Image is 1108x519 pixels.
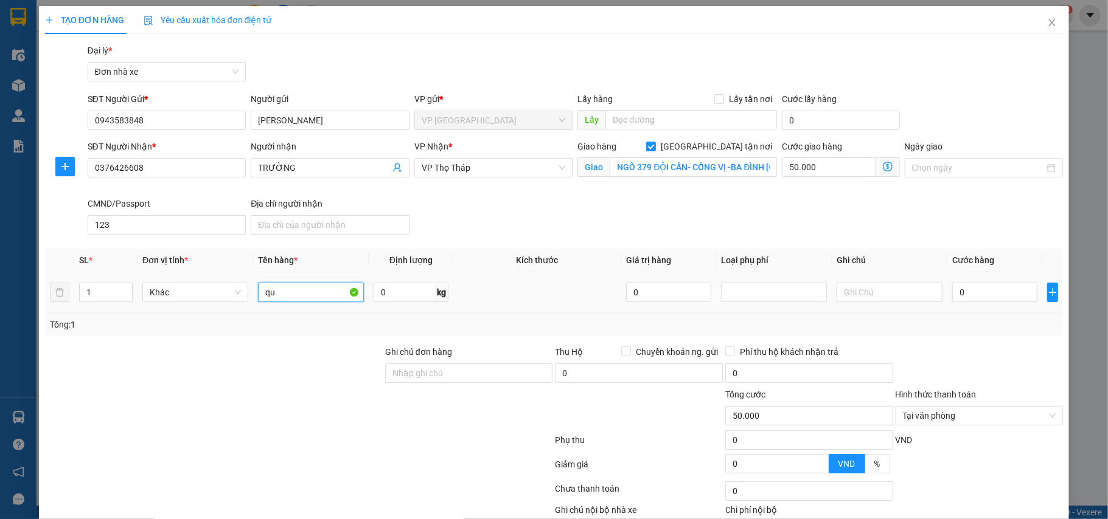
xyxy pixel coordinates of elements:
[656,140,777,153] span: [GEOGRAPHIC_DATA] tận nơi
[55,157,75,176] button: plus
[896,435,913,445] span: VND
[144,15,272,25] span: Yêu cầu xuất hóa đơn điện tử
[251,215,409,235] input: Địa chỉ của người nhận
[735,345,843,359] span: Phí thu hộ khách nhận trả
[385,347,452,357] label: Ghi chú đơn hàng
[631,345,723,359] span: Chuyển khoản ng. gửi
[95,63,239,81] span: Đơn nhà xe
[88,197,246,210] div: CMND/Passport
[50,283,69,302] button: delete
[56,162,74,171] span: plus
[905,142,943,151] label: Ngày giao
[782,111,899,130] input: Cước lấy hàng
[555,347,583,357] span: Thu Hộ
[554,482,724,503] div: Chưa thanh toán
[577,142,616,151] span: Giao hàng
[952,255,994,265] span: Cước hàng
[554,433,724,455] div: Phụ thu
[605,110,777,129] input: Dọc đường
[554,458,724,479] div: Giảm giá
[422,159,566,177] span: VP Thọ Tháp
[251,92,409,106] div: Người gửi
[50,318,428,331] div: Tổng: 1
[422,111,566,129] span: VP Nam Định
[389,255,433,265] span: Định lượng
[251,140,409,153] div: Người nhận
[903,407,1056,425] span: Tại văn phòng
[88,92,246,106] div: SĐT Người Gửi
[45,16,54,24] span: plus
[79,255,89,265] span: SL
[144,16,153,26] img: icon
[610,157,777,177] input: Giao tận nơi
[414,142,448,151] span: VP Nhận
[1048,287,1058,297] span: plus
[414,92,573,106] div: VP gửi
[832,249,947,272] th: Ghi chú
[724,92,777,106] span: Lấy tận nơi
[577,94,613,104] span: Lấy hàng
[838,459,855,469] span: VND
[45,15,124,25] span: TẠO ĐƠN HÀNG
[88,46,112,55] span: Đại lý
[912,161,1045,174] input: Ngày giao
[258,283,364,302] input: VD: Bàn, Ghế
[782,94,837,104] label: Cước lấy hàng
[782,142,842,151] label: Cước giao hàng
[716,249,832,272] th: Loại phụ phí
[874,459,880,469] span: %
[88,140,246,153] div: SĐT Người Nhận
[392,163,402,173] span: user-add
[1047,283,1059,302] button: plus
[385,363,553,383] input: Ghi chú đơn hàng
[577,157,610,177] span: Giao
[258,255,298,265] span: Tên hàng
[1035,6,1069,40] button: Close
[883,162,893,171] span: dollar-circle
[782,157,876,177] input: Cước giao hàng
[626,255,671,265] span: Giá trị hàng
[150,283,241,301] span: Khác
[725,390,765,399] span: Tổng cước
[142,255,188,265] span: Đơn vị tính
[516,255,558,265] span: Kích thước
[251,197,409,210] div: Địa chỉ người nhận
[896,390,977,399] label: Hình thức thanh toán
[436,283,448,302] span: kg
[1047,18,1057,27] span: close
[577,110,605,129] span: Lấy
[837,283,942,302] input: Ghi Chú
[626,283,711,302] input: 0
